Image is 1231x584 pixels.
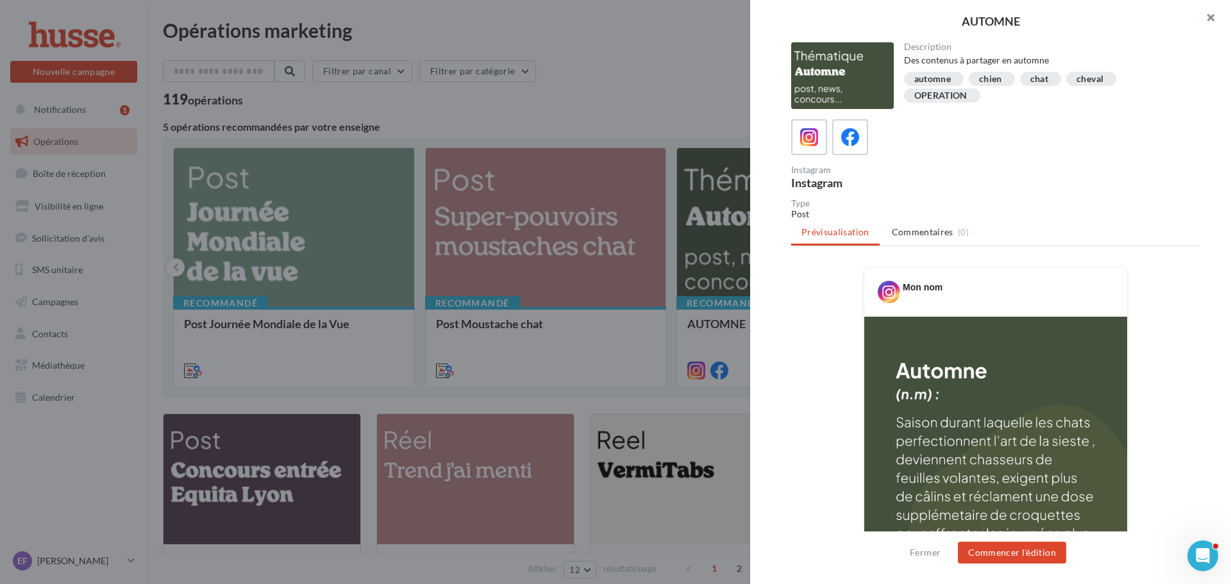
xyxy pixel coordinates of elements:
div: chien [979,74,1002,84]
iframe: Intercom live chat [1187,540,1218,571]
div: Description [904,42,1191,51]
span: Commentaires [892,226,953,238]
div: automne [914,74,951,84]
button: Commencer l'édition [958,542,1066,563]
button: Fermer [905,545,946,560]
div: Type [791,199,1200,208]
div: Post [791,208,1200,221]
div: Instagram [791,177,991,188]
span: (0) [958,227,969,237]
div: Mon nom [903,281,942,294]
div: OPERATION [914,91,967,101]
div: Instagram [791,165,991,174]
div: AUTOMNE [771,15,1210,27]
div: cheval [1076,74,1103,84]
div: chat [1030,74,1048,84]
div: Des contenus à partager en automne [904,54,1191,67]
